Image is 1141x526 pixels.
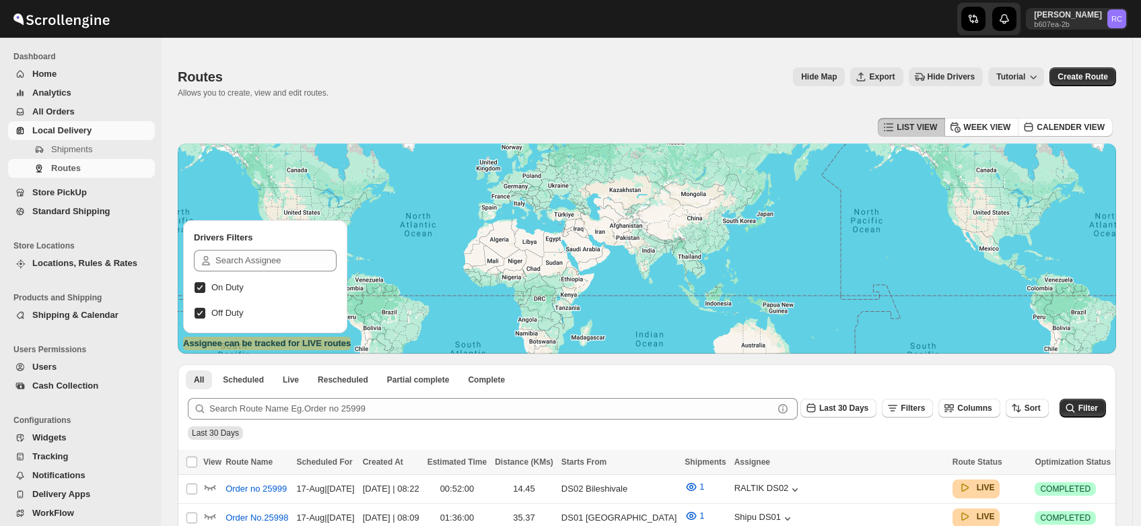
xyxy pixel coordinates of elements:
span: Export [869,71,895,82]
span: Cash Collection [32,381,98,391]
button: All Orders [8,102,155,121]
button: RALTIK DS02 [734,483,802,496]
span: Locations, Rules & Rates [32,258,137,268]
button: Tracking [8,447,155,466]
span: Sort [1025,403,1041,413]
span: Shipments [51,144,92,154]
span: Store PickUp [32,187,87,197]
button: WEEK VIEW [944,118,1018,137]
button: Last 30 Days [800,399,876,418]
label: Assignee can be tracked for LIVE routes [183,337,351,350]
button: LIVE [958,481,995,494]
button: Delivery Apps [8,485,155,504]
span: LIST VIEW [897,122,937,133]
span: Dashboard [13,51,155,62]
span: Hide Drivers [928,71,975,82]
button: Shipments [8,140,155,159]
button: Export [850,67,903,86]
div: 35.37 [495,511,553,525]
span: 17-Aug | [DATE] [296,513,354,523]
button: LIVE [958,510,995,523]
span: 17-Aug | [DATE] [296,484,354,494]
span: Order No.25998 [226,511,288,525]
span: Complete [468,374,505,385]
span: All [194,374,204,385]
span: All Orders [32,106,75,117]
span: On Duty [211,282,244,292]
span: Analytics [32,88,71,98]
span: Widgets [32,432,66,442]
span: Scheduled [223,374,264,385]
div: DS01 [GEOGRAPHIC_DATA] [561,511,677,525]
button: Routes [8,159,155,178]
span: COMPLETED [1040,513,1091,523]
span: Assignee [734,457,770,467]
span: Off Duty [211,308,243,318]
button: Map action label [793,67,845,86]
button: User menu [1026,8,1128,30]
button: 1 [677,476,712,498]
span: Shipping & Calendar [32,310,118,320]
button: Cash Collection [8,376,155,395]
input: Search Route Name Eg.Order no 25999 [209,398,773,420]
button: Filter [1060,399,1106,418]
span: Shipments [685,457,726,467]
b: LIVE [977,483,995,492]
p: b607ea-2b [1034,20,1102,28]
button: Shipping & Calendar [8,306,155,325]
div: 14.45 [495,482,553,496]
span: Home [32,69,57,79]
button: Order no 25999 [217,478,295,500]
span: View [203,457,221,467]
span: Created At [363,457,403,467]
span: Configurations [13,415,155,426]
button: All routes [186,370,212,389]
span: CALENDER VIEW [1037,122,1105,133]
p: Allows you to create, view and edit routes. [178,88,329,98]
span: Rahul Chopra [1107,9,1126,28]
span: Filters [901,403,925,413]
span: Route Name [226,457,273,467]
span: Users [32,362,57,372]
button: LIST VIEW [878,118,945,137]
b: LIVE [977,512,995,521]
span: Hide Map [801,71,837,82]
button: Columns [938,399,1000,418]
button: Sort [1006,399,1049,418]
span: Live [283,374,299,385]
input: Search Assignee [215,250,337,271]
button: Users [8,358,155,376]
span: Optimization Status [1035,457,1111,467]
button: Locations, Rules & Rates [8,254,155,273]
span: WorkFlow [32,508,74,518]
span: Create Route [1058,71,1108,82]
span: Estimated Time [427,457,487,467]
span: Filter [1078,403,1098,413]
div: DS02 Bileshivale [561,482,677,496]
button: Notifications [8,466,155,485]
span: Partial complete [387,374,450,385]
button: WorkFlow [8,504,155,523]
button: Filters [882,399,933,418]
span: Scheduled For [296,457,352,467]
span: Rescheduled [318,374,368,385]
span: Distance (KMs) [495,457,553,467]
span: Routes [51,163,81,173]
div: [DATE] | 08:09 [363,511,419,525]
div: 01:36:00 [427,511,487,525]
div: [DATE] | 08:22 [363,482,419,496]
p: [PERSON_NAME] [1034,9,1102,20]
span: Products and Shipping [13,292,155,303]
span: 1 [699,482,704,492]
span: Delivery Apps [32,489,90,499]
span: Store Locations [13,240,155,251]
span: 1 [699,511,704,521]
button: Create Route [1049,67,1116,86]
span: Local Delivery [32,125,92,135]
span: Columns [957,403,992,413]
span: Users Permissions [13,344,155,355]
text: RC [1111,15,1122,23]
img: ScrollEngine [11,2,112,36]
button: Widgets [8,428,155,447]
